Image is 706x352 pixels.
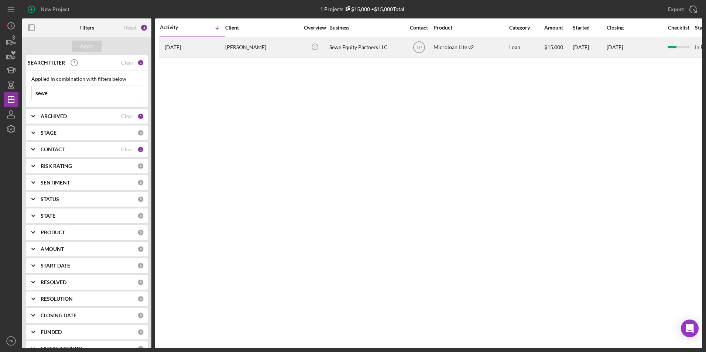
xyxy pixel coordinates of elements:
[433,38,507,57] div: Microloan Lite v2
[41,313,76,318] b: CLOSING DATE
[31,76,142,82] div: Applied in combination with filters below
[329,38,403,57] div: Sewe Equity Partners LLC
[121,146,134,152] div: Clear
[137,329,144,335] div: 0
[663,25,694,31] div: Checklist
[681,320,699,337] div: Open Intercom Messenger
[41,246,64,252] b: AMOUNT
[79,25,94,31] b: Filters
[137,312,144,319] div: 0
[573,25,606,31] div: Started
[4,334,18,348] button: TP
[137,262,144,269] div: 0
[41,113,67,119] b: ARCHIVED
[41,180,70,186] b: SENTIMENT
[137,130,144,136] div: 0
[544,44,563,50] span: $15,000
[9,339,13,343] text: TP
[329,25,403,31] div: Business
[301,25,329,31] div: Overview
[573,38,606,57] div: [DATE]
[41,296,73,302] b: RESOLUTION
[80,41,94,52] div: Apply
[41,163,72,169] b: RISK RATING
[225,38,299,57] div: [PERSON_NAME]
[137,113,144,120] div: 1
[137,213,144,219] div: 0
[160,24,192,30] div: Activity
[41,346,82,352] b: LATEST ACTIVITY
[140,24,148,31] div: 3
[137,229,144,236] div: 0
[137,163,144,169] div: 0
[41,2,69,17] div: New Project
[137,179,144,186] div: 0
[137,345,144,352] div: 0
[137,296,144,302] div: 0
[121,113,134,119] div: Clear
[433,25,507,31] div: Product
[22,2,77,17] button: New Project
[41,130,56,136] b: STAGE
[509,38,544,57] div: Loan
[124,25,137,31] div: Reset
[137,59,144,66] div: 1
[544,25,572,31] div: Amount
[137,279,144,286] div: 0
[416,45,422,50] text: TP
[28,60,65,66] b: SEARCH FILTER
[405,25,433,31] div: Contact
[607,44,623,50] time: [DATE]
[509,25,544,31] div: Category
[225,25,299,31] div: Client
[607,25,662,31] div: Closing
[668,2,684,17] div: Export
[137,196,144,203] div: 0
[41,263,70,269] b: START DATE
[661,2,702,17] button: Export
[72,41,102,52] button: Apply
[41,213,55,219] b: STATE
[137,146,144,153] div: 1
[41,230,65,235] b: PRODUCT
[137,246,144,252] div: 0
[41,146,65,152] b: CONTACT
[320,6,404,12] div: 1 Projects • $15,000 Total
[343,6,370,12] div: $15,000
[41,196,59,202] b: STATUS
[41,279,66,285] b: RESOLVED
[121,60,134,66] div: Clear
[165,44,181,50] time: 2025-09-19 00:30
[41,329,62,335] b: FUNDED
